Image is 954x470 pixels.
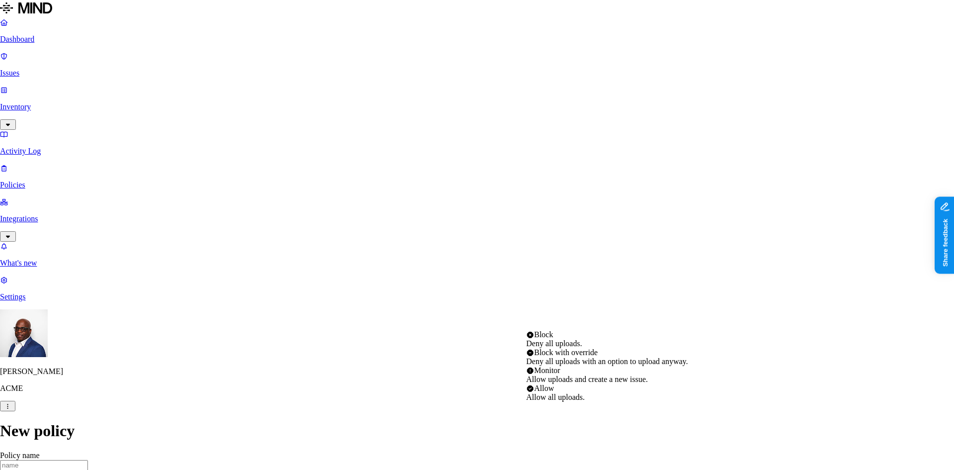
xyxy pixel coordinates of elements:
span: Deny all uploads. [526,339,582,348]
span: Block with override [534,348,598,357]
span: Allow all uploads. [526,393,585,401]
span: Monitor [534,366,560,375]
span: Allow [534,384,554,392]
span: Block [534,330,553,339]
span: Allow uploads and create a new issue. [526,375,648,383]
span: Deny all uploads with an option to upload anyway. [526,357,688,366]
